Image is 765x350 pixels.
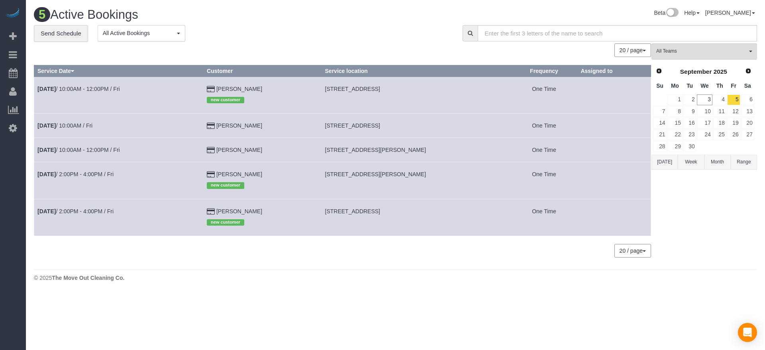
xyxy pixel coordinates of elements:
[684,10,700,16] a: Help
[216,86,262,92] a: [PERSON_NAME]
[704,155,731,169] button: Month
[697,106,712,117] a: 10
[713,118,726,128] a: 18
[667,130,682,140] a: 22
[678,155,704,169] button: Week
[577,162,651,199] td: Assigned to
[511,65,577,77] th: Frequency
[741,94,754,105] a: 6
[653,66,665,77] a: Prev
[727,130,740,140] a: 26
[614,43,651,57] button: 20 / page
[727,118,740,128] a: 19
[34,114,204,138] td: Schedule date
[322,199,511,236] td: Service location
[741,118,754,128] a: 20
[37,86,120,92] a: [DATE]/ 10:00AM - 12:00PM / Fri
[322,138,511,162] td: Service location
[653,118,667,128] a: 14
[325,208,380,214] span: [STREET_ADDRESS]
[615,43,651,57] nav: Pagination navigation
[716,83,723,89] span: Thursday
[577,199,651,236] td: Assigned to
[322,162,511,199] td: Service location
[37,208,56,214] b: [DATE]
[511,77,577,113] td: Frequency
[325,86,380,92] span: [STREET_ADDRESS]
[656,68,662,74] span: Prev
[667,106,682,117] a: 8
[654,10,679,16] a: Beta
[322,77,511,113] td: Service location
[683,106,696,117] a: 9
[204,77,322,113] td: Customer
[697,130,712,140] a: 24
[204,199,322,236] td: Customer
[207,123,215,129] i: Credit Card Payment
[683,118,696,128] a: 16
[651,43,757,60] button: All Teams
[98,25,185,41] button: All Active Bookings
[731,155,757,169] button: Range
[37,86,56,92] b: [DATE]
[667,141,682,152] a: 29
[713,106,726,117] a: 11
[204,65,322,77] th: Customer
[325,147,426,153] span: [STREET_ADDRESS][PERSON_NAME]
[653,106,667,117] a: 7
[322,65,511,77] th: Service location
[34,7,50,22] span: 5
[697,94,712,105] a: 3
[577,77,651,113] td: Assigned to
[651,43,757,56] ol: All Teams
[37,208,114,214] a: [DATE]/ 2:00PM - 4:00PM / Fri
[34,138,204,162] td: Schedule date
[651,155,678,169] button: [DATE]
[207,209,215,214] i: Credit Card Payment
[743,66,754,77] a: Next
[325,171,426,177] span: [STREET_ADDRESS][PERSON_NAME]
[511,162,577,199] td: Frequency
[680,68,712,75] span: September
[34,8,390,22] h1: Active Bookings
[216,208,262,214] a: [PERSON_NAME]
[207,147,215,153] i: Credit Card Payment
[37,122,56,129] b: [DATE]
[34,162,204,199] td: Schedule date
[656,48,747,55] span: All Teams
[34,274,757,282] div: © 2025
[705,10,755,16] a: [PERSON_NAME]
[37,147,120,153] a: [DATE]/ 10:00AM - 12:00PM / Fri
[667,118,682,128] a: 15
[744,83,751,89] span: Saturday
[511,199,577,236] td: Frequency
[37,122,92,129] a: [DATE]/ 10:00AM / Fri
[683,141,696,152] a: 30
[577,65,651,77] th: Assigned to
[216,147,262,153] a: [PERSON_NAME]
[5,8,21,19] img: Automaid Logo
[34,77,204,113] td: Schedule date
[34,25,88,42] a: Send Schedule
[216,171,262,177] a: [PERSON_NAME]
[34,199,204,236] td: Schedule date
[511,138,577,162] td: Frequency
[34,65,204,77] th: Service Date
[656,83,663,89] span: Sunday
[615,244,651,258] nav: Pagination navigation
[207,87,215,92] i: Credit Card Payment
[731,83,736,89] span: Friday
[714,68,727,75] span: 2025
[713,130,726,140] a: 25
[207,172,215,177] i: Credit Card Payment
[697,118,712,128] a: 17
[653,130,667,140] a: 21
[207,182,244,189] span: new customer
[37,171,56,177] b: [DATE]
[683,130,696,140] a: 23
[727,106,740,117] a: 12
[741,130,754,140] a: 27
[745,68,751,74] span: Next
[204,162,322,199] td: Customer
